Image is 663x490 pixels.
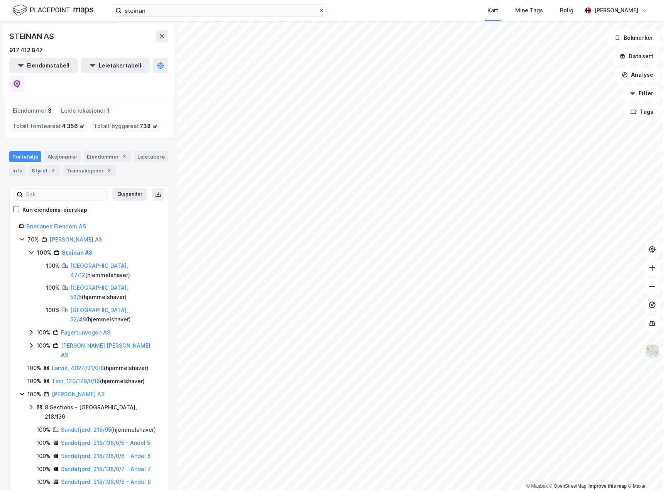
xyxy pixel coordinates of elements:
[624,453,663,490] iframe: Chat Widget
[46,283,60,292] div: 100%
[608,30,660,46] button: Bokmerker
[645,344,660,358] img: Z
[49,167,57,174] div: 4
[624,104,660,120] button: Tags
[27,363,41,373] div: 100%
[134,151,168,162] div: Leietakere
[37,438,51,448] div: 100%
[48,106,52,115] span: 3
[27,377,41,386] div: 100%
[61,329,110,336] a: Fagertunvegen AS
[37,465,51,474] div: 100%
[623,86,660,101] button: Filter
[26,223,86,230] a: Brunlanes Eiendom AS
[52,391,105,397] a: [PERSON_NAME] AS
[44,151,81,162] div: Aksjonærer
[61,342,151,358] a: [PERSON_NAME] [PERSON_NAME] AS
[589,483,627,489] a: Improve this map
[61,453,151,459] a: Sandefjord, 218/136/0/6 - Andel 6
[549,483,587,489] a: OpenStreetMap
[37,328,51,337] div: 100%
[613,49,660,64] button: Datasett
[37,477,51,487] div: 100%
[46,306,60,315] div: 100%
[49,236,102,243] a: [PERSON_NAME] AS
[46,261,60,270] div: 100%
[70,261,159,280] div: ( hjemmelshaver )
[91,120,161,132] div: Totalt byggareal :
[112,188,147,201] button: Ekspander
[37,341,51,350] div: 100%
[63,165,116,176] div: Transaksjoner
[23,189,107,200] input: Søk
[515,6,543,15] div: Mine Tags
[107,106,110,115] span: 1
[120,153,128,161] div: 3
[9,58,78,73] button: Eiendomstabell
[10,120,88,132] div: Totalt tomteareal :
[52,377,145,386] div: ( hjemmelshaver )
[9,165,25,176] div: Info
[487,6,498,15] div: Kart
[526,483,548,489] a: Mapbox
[29,165,60,176] div: Styret
[12,3,93,17] img: logo.f888ab2527a4732fd821a326f86c7f29.svg
[52,365,104,371] a: Larvik, 4024/31/0/8
[62,122,85,131] span: 4 356 ㎡
[61,466,151,472] a: Sandefjord, 218/136/0/7 - Andel 7
[61,478,151,485] a: Sandefjord, 218/136/0/8 - Andel 8
[52,378,100,384] a: Tinn, 120/179/0/16
[70,262,128,278] a: [GEOGRAPHIC_DATA], 47/12
[52,363,149,373] div: ( hjemmelshaver )
[615,67,660,83] button: Analyse
[37,248,51,257] div: 100%
[84,151,131,162] div: Eiendommer
[10,105,55,117] div: Eiendommer :
[62,249,93,256] a: Steinan AS
[81,58,150,73] button: Leietakertabell
[9,46,43,55] div: 917 412 847
[58,105,113,117] div: Leide lokasjoner :
[70,306,159,324] div: ( hjemmelshaver )
[560,6,573,15] div: Bolig
[45,403,159,421] div: 8 Sections - [GEOGRAPHIC_DATA], 218/136
[105,167,113,174] div: 3
[122,5,318,16] input: Søk på adresse, matrikkel, gårdeiere, leietakere eller personer
[37,425,51,434] div: 100%
[61,426,111,433] a: Sandefjord, 218/95
[27,390,41,399] div: 100%
[27,235,39,244] div: 70%
[140,122,157,131] span: 738 ㎡
[22,205,87,215] div: Kun eiendoms-eierskap
[61,439,150,446] a: Sandefjord, 218/136/0/5 - Andel 5
[594,6,638,15] div: [PERSON_NAME]
[9,151,41,162] div: Portefølje
[70,283,159,302] div: ( hjemmelshaver )
[61,425,156,434] div: ( hjemmelshaver )
[70,284,128,300] a: [GEOGRAPHIC_DATA], 52/5
[9,30,56,42] div: STEINAN AS
[37,451,51,461] div: 100%
[70,307,128,323] a: [GEOGRAPHIC_DATA], 52/48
